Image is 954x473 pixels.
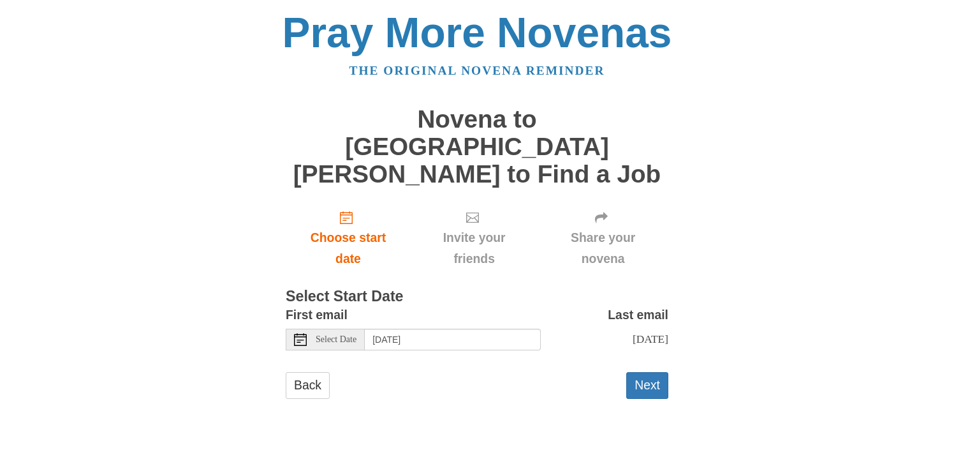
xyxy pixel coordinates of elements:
div: Click "Next" to confirm your start date first. [411,200,538,276]
h1: Novena to [GEOGRAPHIC_DATA][PERSON_NAME] to Find a Job [286,106,668,188]
span: Share your novena [550,227,656,269]
label: First email [286,304,348,326]
span: [DATE] [633,333,668,345]
div: Click "Next" to confirm your start date first. [538,200,668,276]
a: Pray More Novenas [283,9,672,56]
span: Choose start date [298,227,398,269]
a: Back [286,372,330,398]
span: Select Date [316,335,356,344]
label: Last email [608,304,668,326]
h3: Select Start Date [286,289,668,305]
a: Choose start date [286,200,411,276]
span: Invite your friends [423,227,525,269]
button: Next [626,372,668,398]
a: The original novena reminder [349,64,605,77]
